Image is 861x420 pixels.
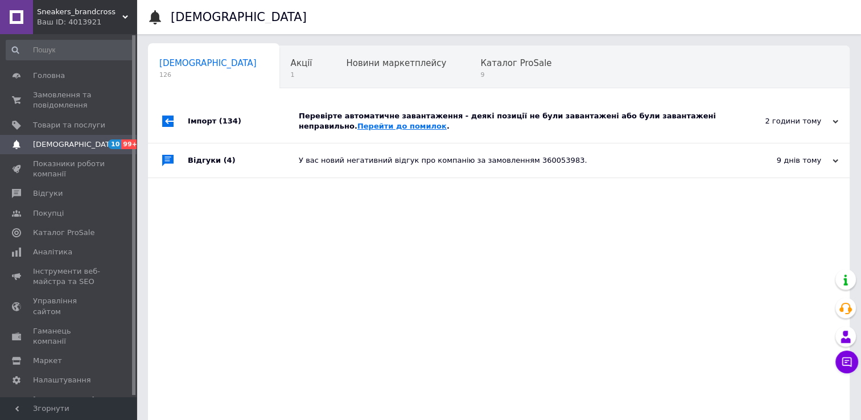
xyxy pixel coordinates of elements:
[33,159,105,179] span: Показники роботи компанії
[37,17,137,27] div: Ваш ID: 4013921
[33,208,64,219] span: Покупці
[159,58,257,68] span: [DEMOGRAPHIC_DATA]
[346,58,446,68] span: Новини маркетплейсу
[33,247,72,257] span: Аналітика
[33,120,105,130] span: Товари та послуги
[37,7,122,17] span: Sneakers_brandcross
[724,155,838,166] div: 9 днів тому
[480,58,551,68] span: Каталог ProSale
[224,156,236,164] span: (4)
[171,10,307,24] h1: [DEMOGRAPHIC_DATA]
[835,351,858,373] button: Чат з покупцем
[33,375,91,385] span: Налаштування
[33,356,62,366] span: Маркет
[159,71,257,79] span: 126
[33,90,105,110] span: Замовлення та повідомлення
[188,100,299,143] div: Імпорт
[33,188,63,199] span: Відгуки
[299,155,724,166] div: У вас новий негативний відгук про компанію за замовленням 360053983.
[480,71,551,79] span: 9
[291,58,312,68] span: Акції
[121,139,140,149] span: 99+
[33,326,105,347] span: Гаманець компанії
[291,71,312,79] span: 1
[188,143,299,178] div: Відгуки
[33,266,105,287] span: Інструменти веб-майстра та SEO
[357,122,447,130] a: Перейти до помилок
[33,71,65,81] span: Головна
[299,111,724,131] div: Перевірте автоматичне завантаження - деякі позиції не були завантажені або були завантажені непра...
[33,296,105,316] span: Управління сайтом
[724,116,838,126] div: 2 години тому
[108,139,121,149] span: 10
[33,139,117,150] span: [DEMOGRAPHIC_DATA]
[33,228,94,238] span: Каталог ProSale
[6,40,134,60] input: Пошук
[219,117,241,125] span: (134)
